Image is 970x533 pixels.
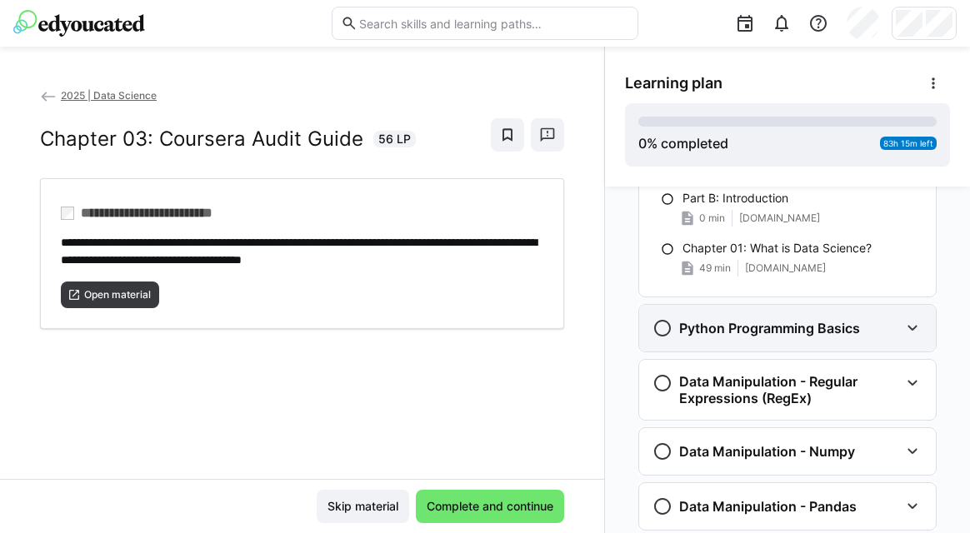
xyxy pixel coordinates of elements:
[638,133,728,153] div: % completed
[317,490,409,523] button: Skip material
[61,281,159,308] button: Open material
[416,490,564,523] button: Complete and continue
[61,89,157,102] span: 2025 | Data Science
[40,89,157,102] a: 2025 | Data Science
[424,498,556,515] span: Complete and continue
[679,498,857,515] h3: Data Manipulation - Pandas
[638,135,647,152] span: 0
[82,288,152,301] span: Open material
[378,131,411,147] span: 56 LP
[699,212,725,225] span: 0 min
[679,443,855,460] h3: Data Manipulation - Numpy
[679,320,860,336] h3: Python Programming Basics
[699,262,731,275] span: 49 min
[357,16,629,31] input: Search skills and learning paths…
[739,212,820,225] span: [DOMAIN_NAME]
[679,373,899,406] h3: Data Manipulation - Regular Expressions (RegEx)
[883,138,933,148] span: 83h 15m left
[40,127,363,152] h2: Chapter 03: Coursera Audit Guide
[682,240,872,257] p: Chapter 01: What is Data Science?
[325,498,401,515] span: Skip material
[682,190,788,207] p: Part B: Introduction
[625,74,722,92] span: Learning plan
[745,262,826,275] span: [DOMAIN_NAME]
